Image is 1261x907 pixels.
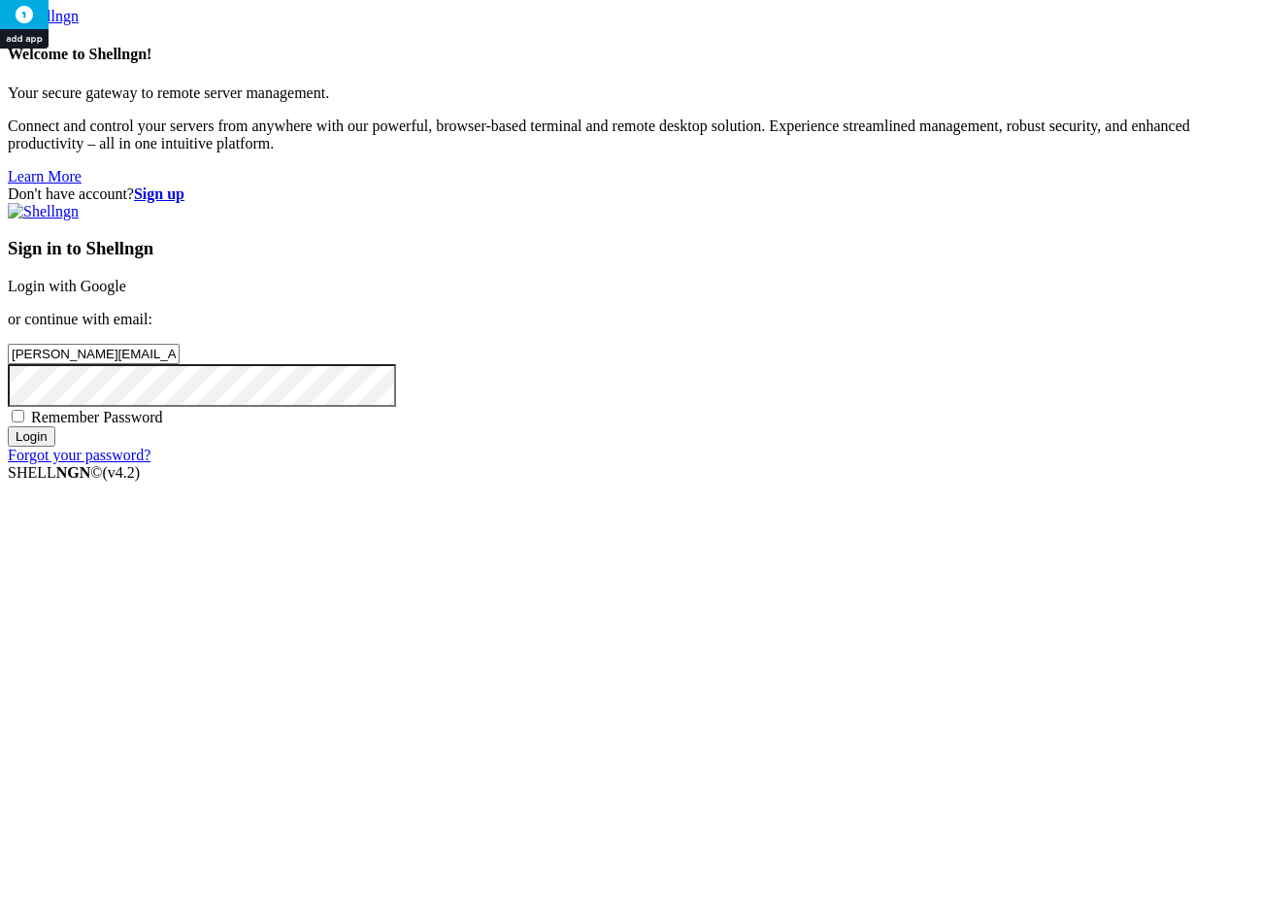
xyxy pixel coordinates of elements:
[8,464,140,481] span: SHELL ©
[103,464,141,481] span: 4.2.0
[8,168,82,185] a: Learn More
[8,118,1253,152] p: Connect and control your servers from anywhere with our powerful, browser-based terminal and remo...
[8,46,1253,63] h4: Welcome to Shellngn!
[56,464,91,481] b: NGN
[8,238,1253,259] h3: Sign in to Shellngn
[8,344,180,364] input: Email address
[12,410,24,422] input: Remember Password
[8,311,1253,328] p: or continue with email:
[8,185,1253,203] div: Don't have account?
[8,203,79,220] img: Shellngn
[31,409,163,425] span: Remember Password
[134,185,184,202] a: Sign up
[8,447,150,463] a: Forgot your password?
[8,426,55,447] input: Login
[8,84,1253,102] p: Your secure gateway to remote server management.
[8,278,126,294] a: Login with Google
